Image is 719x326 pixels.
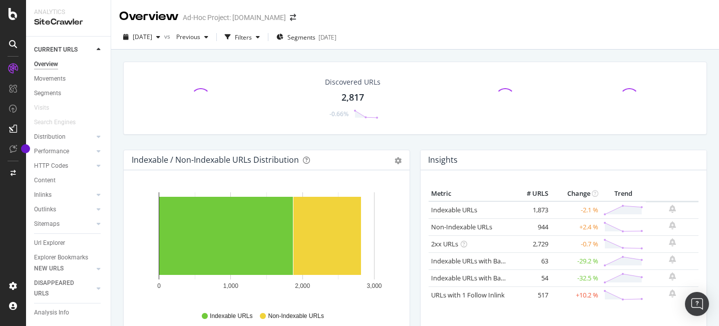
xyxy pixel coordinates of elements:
[34,204,94,215] a: Outlinks
[34,132,66,142] div: Distribution
[164,32,172,41] span: vs
[235,33,252,42] div: Filters
[133,33,152,41] span: 2025 Sep. 1st
[431,205,477,214] a: Indexable URLs
[431,239,458,248] a: 2xx URLs
[210,312,252,320] span: Indexable URLs
[34,238,104,248] a: Url Explorer
[551,235,601,252] td: -0.7 %
[34,132,94,142] a: Distribution
[132,155,299,165] div: Indexable / Non-Indexable URLs Distribution
[669,255,676,263] div: bell-plus
[367,282,382,289] text: 3,000
[669,289,676,297] div: bell-plus
[431,290,505,299] a: URLs with 1 Follow Inlink
[34,219,60,229] div: Sitemaps
[221,29,264,45] button: Filters
[511,218,551,235] td: 944
[119,29,164,45] button: [DATE]
[34,74,104,84] a: Movements
[325,77,381,87] div: Discovered URLs
[268,312,323,320] span: Non-Indexable URLs
[34,238,65,248] div: Url Explorer
[601,186,646,201] th: Trend
[551,269,601,286] td: -32.5 %
[329,110,348,118] div: -0.66%
[132,186,402,302] svg: A chart.
[119,8,179,25] div: Overview
[34,278,94,299] a: DISAPPEARED URLS
[431,222,492,231] a: Non-Indexable URLs
[34,88,104,99] a: Segments
[551,218,601,235] td: +2.4 %
[428,153,458,167] h4: Insights
[551,201,601,219] td: -2.1 %
[34,161,94,171] a: HTTP Codes
[157,282,161,289] text: 0
[511,235,551,252] td: 2,729
[318,33,336,42] div: [DATE]
[34,146,94,157] a: Performance
[34,59,58,70] div: Overview
[34,59,104,70] a: Overview
[34,17,103,28] div: SiteCrawler
[341,91,364,104] div: 2,817
[34,175,56,186] div: Content
[34,190,52,200] div: Inlinks
[272,29,340,45] button: Segments[DATE]
[511,252,551,269] td: 63
[295,282,310,289] text: 2,000
[669,272,676,280] div: bell-plus
[34,190,94,200] a: Inlinks
[34,219,94,229] a: Sitemaps
[551,186,601,201] th: Change
[34,88,61,99] div: Segments
[172,33,200,41] span: Previous
[431,273,540,282] a: Indexable URLs with Bad Description
[34,204,56,215] div: Outlinks
[511,186,551,201] th: # URLS
[34,74,66,84] div: Movements
[669,238,676,246] div: bell-plus
[34,45,78,55] div: CURRENT URLS
[21,144,30,153] div: Tooltip anchor
[34,175,104,186] a: Content
[34,103,59,113] a: Visits
[551,252,601,269] td: -29.2 %
[223,282,238,289] text: 1,000
[685,292,709,316] div: Open Intercom Messenger
[34,161,68,171] div: HTTP Codes
[34,103,49,113] div: Visits
[34,307,69,318] div: Analysis Info
[34,117,76,128] div: Search Engines
[34,146,69,157] div: Performance
[34,8,103,17] div: Analytics
[287,33,315,42] span: Segments
[34,263,94,274] a: NEW URLS
[34,117,86,128] a: Search Engines
[34,45,94,55] a: CURRENT URLS
[172,29,212,45] button: Previous
[669,205,676,213] div: bell-plus
[511,269,551,286] td: 54
[511,286,551,303] td: 517
[183,13,286,23] div: Ad-Hoc Project: [DOMAIN_NAME]
[511,201,551,219] td: 1,873
[34,278,85,299] div: DISAPPEARED URLS
[34,263,64,274] div: NEW URLS
[290,14,296,21] div: arrow-right-arrow-left
[34,307,104,318] a: Analysis Info
[669,221,676,229] div: bell-plus
[34,252,88,263] div: Explorer Bookmarks
[395,157,402,164] div: gear
[431,256,515,265] a: Indexable URLs with Bad H1
[429,186,511,201] th: Metric
[34,252,104,263] a: Explorer Bookmarks
[551,286,601,303] td: +10.2 %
